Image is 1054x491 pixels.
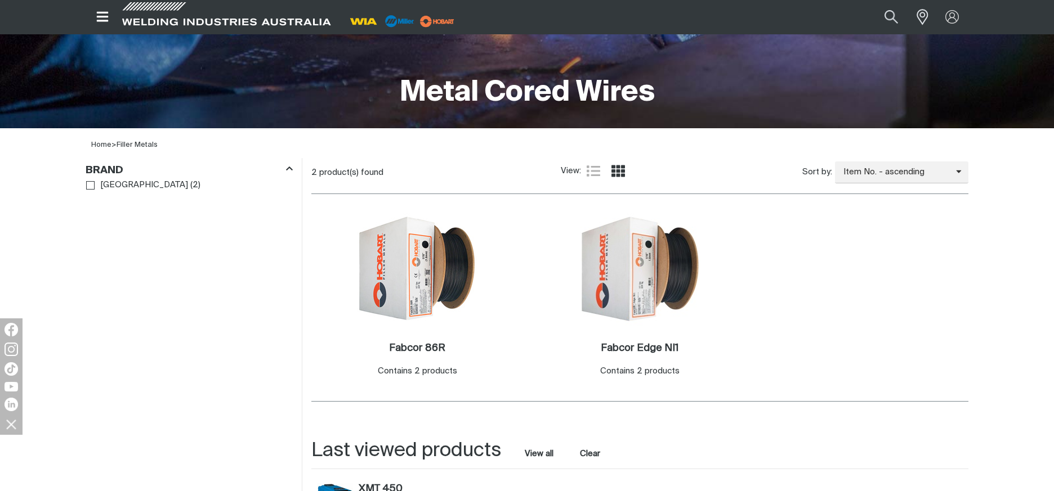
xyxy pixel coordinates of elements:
[400,75,655,111] h1: Metal Cored Wires
[417,13,458,30] img: miller
[311,167,561,178] div: 2
[357,209,477,329] img: Fabcor 86R
[561,165,581,178] span: View:
[319,168,383,177] span: product(s) found
[117,141,158,148] a: Filler Metals
[86,158,293,193] aside: Filters
[872,4,910,30] button: Search products
[111,141,117,148] span: >
[5,343,18,356] img: Instagram
[417,17,458,25] a: miller
[2,415,21,434] img: hide socials
[389,342,445,355] a: Fabcor 86R
[580,209,700,329] img: Fabcor Edge NI1
[5,323,18,336] img: Facebook
[86,178,292,193] ul: Brand
[311,438,501,463] h2: Last viewed products
[5,382,18,391] img: YouTube
[802,166,832,179] span: Sort by:
[577,446,602,461] button: Clear all last viewed products
[525,448,553,460] a: View all last viewed products
[86,162,293,177] div: Brand
[389,343,445,353] h2: Fabcor 86R
[190,179,200,192] span: ( 2 )
[601,342,679,355] a: Fabcor Edge NI1
[5,362,18,376] img: TikTok
[858,4,910,30] input: Product name or item number...
[587,164,600,178] a: List view
[601,343,679,353] h2: Fabcor Edge NI1
[600,365,680,378] div: Contains 2 products
[100,179,188,192] span: [GEOGRAPHIC_DATA]
[86,164,123,177] h3: Brand
[378,365,457,378] div: Contains 2 products
[5,398,18,411] img: LinkedIn
[835,166,956,179] span: Item No. - ascending
[86,178,188,193] a: [GEOGRAPHIC_DATA]
[311,158,968,187] section: Product list controls
[91,141,111,148] a: Home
